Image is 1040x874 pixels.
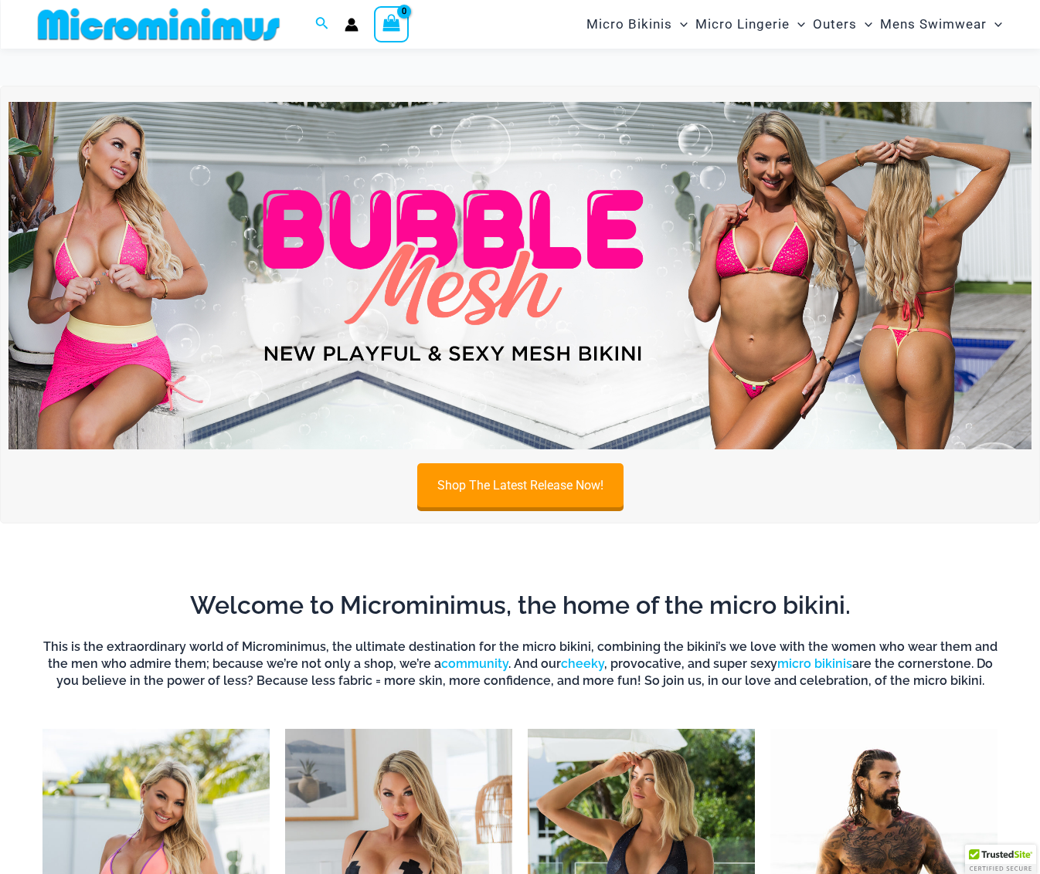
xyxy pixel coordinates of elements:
[32,7,286,42] img: MM SHOP LOGO FLAT
[8,102,1032,449] img: Bubble Mesh Highlight Pink
[809,5,876,44] a: OutersMenu ToggleMenu Toggle
[345,18,359,32] a: Account icon link
[777,656,852,671] a: micro bikinis
[987,5,1002,44] span: Menu Toggle
[374,6,410,42] a: View Shopping Cart, empty
[695,5,790,44] span: Micro Lingerie
[586,5,672,44] span: Micro Bikinis
[692,5,809,44] a: Micro LingerieMenu ToggleMenu Toggle
[583,5,692,44] a: Micro BikinisMenu ToggleMenu Toggle
[42,589,998,622] h2: Welcome to Microminimus, the home of the micro bikini.
[876,5,1006,44] a: Mens SwimwearMenu ToggleMenu Toggle
[561,656,604,671] a: cheeky
[417,463,624,507] a: Shop The Latest Release Now!
[880,5,987,44] span: Mens Swimwear
[813,5,857,44] span: Outers
[315,15,329,34] a: Search icon link
[965,845,1036,874] div: TrustedSite Certified
[790,5,805,44] span: Menu Toggle
[672,5,688,44] span: Menu Toggle
[857,5,872,44] span: Menu Toggle
[580,2,1009,46] nav: Site Navigation
[441,656,508,671] a: community
[42,639,998,690] h6: This is the extraordinary world of Microminimus, the ultimate destination for the micro bikini, c...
